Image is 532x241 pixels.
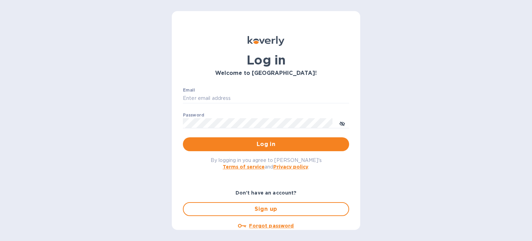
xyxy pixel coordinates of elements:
[236,190,297,196] b: Don't have an account?
[183,88,195,92] label: Email
[183,113,204,117] label: Password
[211,157,322,170] span: By logging in you agree to [PERSON_NAME]'s and .
[189,205,343,213] span: Sign up
[183,202,349,216] button: Sign up
[183,137,349,151] button: Log in
[223,164,265,170] a: Terms of service
[273,164,308,170] a: Privacy policy
[183,53,349,67] h1: Log in
[249,223,294,229] u: Forgot password
[248,36,284,46] img: Koverly
[183,93,349,104] input: Enter email address
[335,116,349,130] button: toggle password visibility
[183,70,349,77] h3: Welcome to [GEOGRAPHIC_DATA]!
[188,140,344,148] span: Log in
